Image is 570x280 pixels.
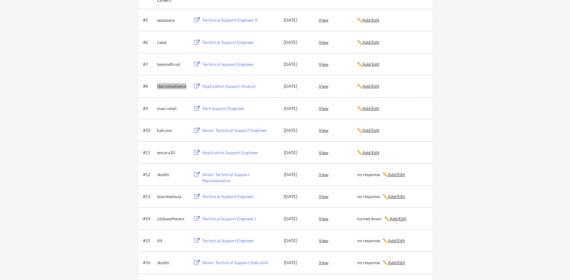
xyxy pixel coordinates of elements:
u: Add/Edit [362,17,379,23]
div: ✏️ [357,105,427,112]
div: doordashusa [157,193,188,200]
u: Add/Edit [388,194,405,199]
div: View [319,14,357,25]
u: Add/Edit [362,150,379,155]
div: View [319,125,357,136]
div: Tech Support Engineer [202,105,278,112]
div: ✏️ [357,17,427,23]
div: skydio [157,260,188,266]
div: #13 [143,193,155,200]
div: #10 [143,127,155,133]
div: halcyon [157,127,188,133]
div: starcompliance [157,83,188,89]
div: no response ✏️ [357,172,427,178]
div: View [319,37,357,48]
div: #12 [143,172,155,178]
div: beyondtrust [157,61,188,67]
div: View [319,103,357,114]
div: [DATE] [284,260,310,266]
div: [DATE] [284,127,310,133]
div: #11 [143,150,155,156]
div: lilt [157,238,188,244]
div: Application Support Analyst [202,83,278,89]
div: ✏️ [357,83,427,89]
div: turned down ✏️ [357,216,427,222]
div: [DATE] [284,150,310,156]
div: #16 [143,260,155,266]
div: #5 [143,17,155,23]
div: View [319,58,357,69]
u: Add/Edit [362,40,379,45]
div: View [319,147,357,158]
div: [DATE] [284,17,310,23]
u: Add/Edit [388,238,405,243]
div: #7 [143,61,155,67]
div: View [319,191,357,202]
div: [DATE] [284,105,310,112]
div: View [319,257,357,268]
div: ✏️ [357,61,427,67]
div: [DATE] [284,61,310,67]
div: no response ✏️ [357,238,427,244]
div: appspace [157,17,188,23]
u: Add/Edit [389,216,407,221]
div: [DATE] [284,39,310,45]
div: #8 [143,83,155,89]
div: Senior Technical Support Representative [202,172,278,183]
div: ✏️ [357,127,427,133]
div: Technical Support Engineer [202,39,278,45]
div: skydio [157,172,188,178]
div: radai [157,39,188,45]
div: #15 [143,238,155,244]
div: #9 [143,105,155,112]
div: Senior Technical Support Engineer [202,127,278,133]
div: View [319,213,357,224]
u: Add/Edit [362,128,379,133]
div: [DATE] [284,238,310,244]
u: Add/Edit [362,62,379,67]
div: [DATE] [284,172,310,178]
u: Add/Edit [362,106,379,111]
div: ✏️ [357,39,427,45]
div: Senior Technical Support Specialist [202,260,278,266]
div: Technical Support Engineer [202,238,278,244]
div: Technical Support Engineer [202,193,278,200]
div: ✏️ [357,150,427,156]
div: [DATE] [284,193,310,200]
div: Technical Support Engineer [202,61,278,67]
div: #14 [143,216,155,222]
div: Application Support Engineer [202,150,278,156]
div: Technical Support Engineer II [202,17,278,23]
div: View [319,235,357,246]
div: Technical Support Engineer I [202,216,278,222]
div: encora10 [157,150,188,156]
div: max-retail [157,105,188,112]
div: [DATE] [284,216,310,222]
div: no response ✏️ [357,193,427,200]
u: Add/Edit [388,172,405,177]
u: Add/Edit [362,83,379,89]
div: View [319,169,357,180]
div: no response ✏️ [357,260,427,266]
div: View [319,80,357,91]
u: Add/Edit [388,260,405,265]
div: cdatasoftware [157,216,188,222]
div: #6 [143,39,155,45]
div: [DATE] [284,83,310,89]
